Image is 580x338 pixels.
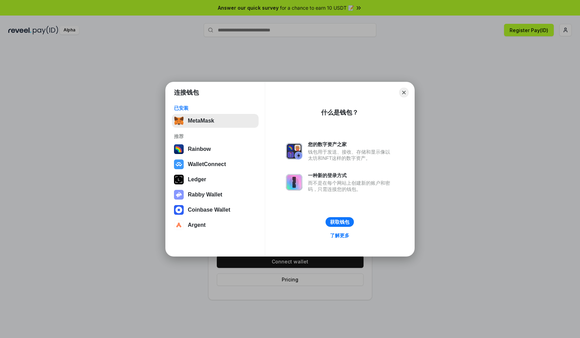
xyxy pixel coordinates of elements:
[188,176,206,183] div: Ledger
[308,180,394,192] div: 而不是在每个网站上创建新的账户和密码，只需连接您的钱包。
[172,157,259,171] button: WalletConnect
[188,146,211,152] div: Rainbow
[308,141,394,147] div: 您的数字资产之家
[174,144,184,154] img: svg+xml,%3Csvg%20width%3D%22120%22%20height%3D%22120%22%20viewBox%3D%220%200%20120%20120%22%20fil...
[174,116,184,126] img: svg+xml,%3Csvg%20fill%3D%22none%22%20height%3D%2233%22%20viewBox%3D%220%200%2035%2033%22%20width%...
[174,220,184,230] img: svg+xml,%3Csvg%20width%3D%2228%22%20height%3D%2228%22%20viewBox%3D%220%200%2028%2028%22%20fill%3D...
[174,190,184,200] img: svg+xml,%3Csvg%20xmlns%3D%22http%3A%2F%2Fwww.w3.org%2F2000%2Fsvg%22%20fill%3D%22none%22%20viewBox...
[174,88,199,97] h1: 连接钱包
[174,105,257,111] div: 已安装
[308,149,394,161] div: 钱包用于发送、接收、存储和显示像以太坊和NFT这样的数字资产。
[188,118,214,124] div: MetaMask
[174,175,184,184] img: svg+xml,%3Csvg%20xmlns%3D%22http%3A%2F%2Fwww.w3.org%2F2000%2Fsvg%22%20width%3D%2228%22%20height%3...
[172,218,259,232] button: Argent
[330,219,349,225] div: 获取钱包
[399,88,409,97] button: Close
[174,205,184,215] img: svg+xml,%3Csvg%20width%3D%2228%22%20height%3D%2228%22%20viewBox%3D%220%200%2028%2028%22%20fill%3D...
[174,160,184,169] img: svg+xml,%3Csvg%20width%3D%2228%22%20height%3D%2228%22%20viewBox%3D%220%200%2028%2028%22%20fill%3D...
[188,192,222,198] div: Rabby Wallet
[188,207,230,213] div: Coinbase Wallet
[172,203,259,217] button: Coinbase Wallet
[174,133,257,139] div: 推荐
[172,173,259,186] button: Ledger
[188,161,226,167] div: WalletConnect
[172,114,259,128] button: MetaMask
[286,174,302,191] img: svg+xml,%3Csvg%20xmlns%3D%22http%3A%2F%2Fwww.w3.org%2F2000%2Fsvg%22%20fill%3D%22none%22%20viewBox...
[321,108,358,117] div: 什么是钱包？
[326,217,354,227] button: 获取钱包
[286,143,302,160] img: svg+xml,%3Csvg%20xmlns%3D%22http%3A%2F%2Fwww.w3.org%2F2000%2Fsvg%22%20fill%3D%22none%22%20viewBox...
[326,231,354,240] a: 了解更多
[188,222,206,228] div: Argent
[172,188,259,202] button: Rabby Wallet
[172,142,259,156] button: Rainbow
[330,232,349,239] div: 了解更多
[308,172,394,178] div: 一种新的登录方式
